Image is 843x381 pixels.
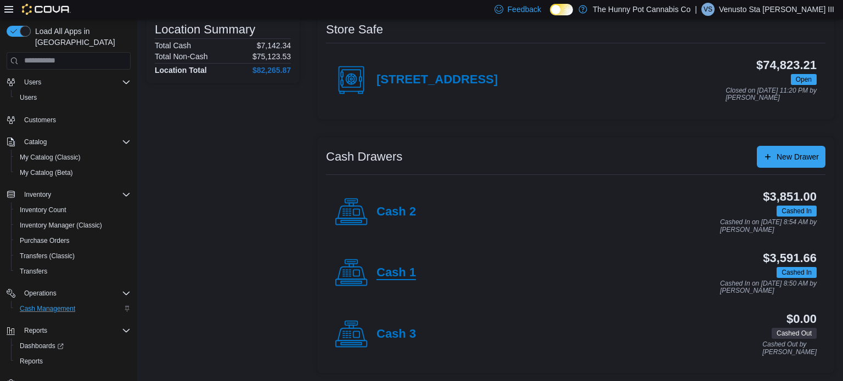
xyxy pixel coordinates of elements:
a: My Catalog (Beta) [15,166,77,179]
span: Open [791,74,817,85]
span: Cash Management [20,304,75,313]
a: Transfers (Classic) [15,249,79,263]
span: My Catalog (Classic) [20,153,81,162]
p: Venusto Sta [PERSON_NAME] III [719,3,834,16]
span: Open [796,75,812,84]
span: Catalog [24,138,47,146]
button: Inventory Manager (Classic) [11,218,135,233]
p: Cashed In on [DATE] 8:54 AM by [PERSON_NAME] [720,219,817,234]
a: Cash Management [15,302,80,315]
span: Operations [20,287,131,300]
button: Users [2,75,135,90]
a: Transfers [15,265,52,278]
span: Transfers (Classic) [20,252,75,260]
h6: Total Non-Cash [155,52,208,61]
h3: $0.00 [786,312,817,326]
button: My Catalog (Beta) [11,165,135,180]
p: The Hunny Pot Cannabis Co [593,3,690,16]
button: Purchase Orders [11,233,135,248]
a: Dashboards [11,338,135,354]
h4: Location Total [155,66,207,75]
button: Users [11,90,135,105]
span: VS [704,3,712,16]
a: Inventory Manager (Classic) [15,219,106,232]
img: Cova [22,4,71,15]
a: Purchase Orders [15,234,74,247]
a: Inventory Count [15,203,71,217]
span: Feedback [508,4,541,15]
button: Operations [20,287,61,300]
h4: Cash 1 [376,266,416,280]
h3: Cash Drawers [326,150,402,163]
span: Inventory [20,188,131,201]
div: Venusto Sta Maria III [701,3,715,16]
span: Cashed In [782,206,812,216]
p: Cashed Out by [PERSON_NAME] [762,341,817,356]
p: Closed on [DATE] 11:20 PM by [PERSON_NAME] [726,87,817,102]
button: Transfers [11,264,135,279]
span: My Catalog (Beta) [15,166,131,179]
span: Dashboards [15,339,131,352]
input: Dark Mode [550,4,573,15]
span: Purchase Orders [20,236,70,245]
button: Reports [11,354,135,369]
span: Users [20,76,131,89]
button: Transfers (Classic) [11,248,135,264]
span: Inventory Count [15,203,131,217]
span: Cashed In [777,267,817,278]
span: Load All Apps in [GEOGRAPHIC_DATA] [31,26,131,48]
span: Reports [20,357,43,366]
button: My Catalog (Classic) [11,150,135,165]
span: Inventory Count [20,206,66,214]
h6: Total Cash [155,41,191,50]
h3: $3,851.00 [763,190,817,203]
button: Reports [2,323,135,338]
span: Users [20,93,37,102]
p: | [695,3,697,16]
h4: $82,265.87 [252,66,291,75]
span: Transfers [15,265,131,278]
h4: Cash 3 [376,327,416,342]
span: Purchase Orders [15,234,131,247]
span: Users [15,91,131,104]
h3: $3,591.66 [763,252,817,265]
span: Inventory Manager (Classic) [15,219,131,232]
span: Reports [24,326,47,335]
button: Inventory Count [11,202,135,218]
span: Catalog [20,135,131,149]
button: Reports [20,324,52,337]
span: Transfers (Classic) [15,249,131,263]
span: New Drawer [777,151,819,162]
p: $75,123.53 [252,52,291,61]
span: My Catalog (Classic) [15,151,131,164]
a: Customers [20,113,60,127]
span: Reports [20,324,131,337]
span: Inventory Manager (Classic) [20,221,102,230]
h4: [STREET_ADDRESS] [376,73,498,87]
span: Operations [24,289,57,298]
h3: Store Safe [326,23,383,36]
button: Inventory [2,187,135,202]
span: Customers [20,113,131,127]
h4: Cash 2 [376,205,416,219]
button: Customers [2,112,135,128]
a: Reports [15,355,47,368]
span: Reports [15,355,131,368]
h3: Location Summary [155,23,255,36]
span: Cashed Out [772,328,817,339]
p: Cashed In on [DATE] 8:50 AM by [PERSON_NAME] [720,280,817,295]
h3: $74,823.21 [756,59,817,72]
span: Transfers [20,267,47,276]
span: Customers [24,116,56,124]
button: Cash Management [11,301,135,316]
button: Catalog [2,134,135,150]
button: New Drawer [757,146,825,168]
span: Inventory [24,190,51,199]
span: My Catalog (Beta) [20,168,73,177]
a: Users [15,91,41,104]
span: Cashed In [782,268,812,277]
a: Dashboards [15,339,68,352]
span: Users [24,78,41,87]
span: Cashed Out [777,328,812,338]
button: Users [20,76,46,89]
